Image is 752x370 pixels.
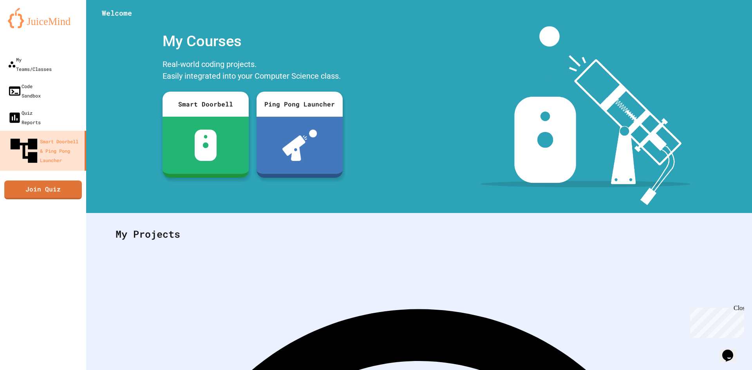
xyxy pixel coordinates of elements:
[8,108,41,127] div: Quiz Reports
[8,55,52,74] div: My Teams/Classes
[719,339,744,362] iframe: chat widget
[282,130,317,161] img: ppl-with-ball.png
[687,305,744,338] iframe: chat widget
[108,219,730,249] div: My Projects
[257,92,343,117] div: Ping Pong Launcher
[8,135,81,167] div: Smart Doorbell & Ping Pong Launcher
[4,180,82,199] a: Join Quiz
[8,81,41,100] div: Code Sandbox
[163,92,249,117] div: Smart Doorbell
[8,8,78,28] img: logo-orange.svg
[481,26,691,205] img: banner-image-my-projects.png
[3,3,54,50] div: Chat with us now!Close
[159,26,347,56] div: My Courses
[159,56,347,86] div: Real-world coding projects. Easily integrated into your Computer Science class.
[195,130,217,161] img: sdb-white.svg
